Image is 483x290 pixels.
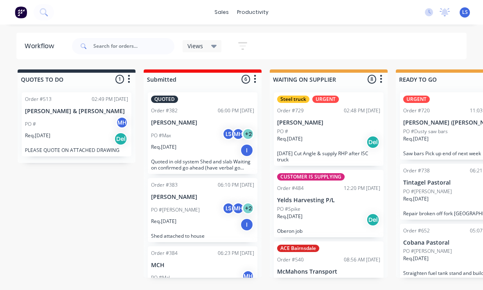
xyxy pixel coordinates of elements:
div: MH [116,116,128,129]
div: Order #729 [277,107,304,114]
p: Req. [DATE] [403,195,429,203]
div: productivity [233,6,273,18]
div: Order #513 [25,96,52,103]
span: Views [187,42,203,50]
p: Req. [DATE] [151,143,176,151]
div: Order #720 [403,107,430,114]
p: PO #[PERSON_NAME] [403,248,452,255]
div: ACE Bairnsdale [277,245,319,252]
p: PO #[PERSON_NAME] [277,277,326,284]
p: Req. [DATE] [277,135,302,143]
p: PO #Spike [277,205,300,213]
div: URGENT [403,96,430,103]
div: Order #383 [151,181,178,189]
p: Req. [DATE] [25,132,50,139]
p: McMahons Transport [277,268,380,275]
div: Steel truckURGENTOrder #72902:48 PM [DATE][PERSON_NAME]PO #Req.[DATE]Del[DATE] Cut Angle & supply... [274,92,384,166]
div: 06:00 PM [DATE] [218,107,254,114]
p: PO #Dusty saw bars [403,128,448,135]
p: [DATE] Cut Angle & supply RHP after ISC truck [277,150,380,163]
div: sales [210,6,233,18]
div: QUOTED [151,96,178,103]
p: PO #Max [151,132,171,139]
div: 06:23 PM [DATE] [218,250,254,257]
div: CUSTOMER IS SUPPLYING [277,173,345,181]
div: QUOTEDOrder #38206:00 PM [DATE][PERSON_NAME]PO #MaxLSMH+2Req.[DATE]IQuoted in old system Shed and... [148,92,257,174]
p: PO #[PERSON_NAME] [403,188,452,195]
p: [PERSON_NAME] [151,194,254,201]
div: MH [242,270,254,282]
p: MCH [151,262,254,269]
div: Del [114,132,127,145]
p: PO #[PERSON_NAME] [151,206,200,214]
div: Order #384 [151,250,178,257]
div: Workflow [25,41,58,51]
img: Factory [15,6,27,18]
div: Order #738 [403,167,430,174]
div: 08:56 AM [DATE] [344,256,380,263]
div: Order #382 [151,107,178,114]
p: Req. [DATE] [403,255,429,262]
div: Steel truck [277,96,309,103]
div: Order #484 [277,185,304,192]
div: MH [232,202,244,214]
p: PO #Mal [151,274,170,281]
div: Del [366,136,379,149]
p: [PERSON_NAME] [151,119,254,126]
div: LS [222,202,235,214]
div: Order #51302:49 PM [DATE][PERSON_NAME] & [PERSON_NAME]PO #MHReq.[DATE]DelPLEASE QUOTE ON ATTACHED... [22,92,131,156]
div: Order #652 [403,227,430,234]
p: [PERSON_NAME] & [PERSON_NAME] [25,108,128,115]
p: PO # [25,120,36,128]
div: Order #540 [277,256,304,263]
div: 02:49 PM [DATE] [92,96,128,103]
div: + 2 [242,128,254,140]
div: I [240,144,253,157]
div: + 2 [242,202,254,214]
div: URGENT [312,96,339,103]
span: LS [462,9,468,16]
p: Req. [DATE] [151,218,176,225]
p: PO # [277,128,288,135]
p: Yelds Harvesting P/L [277,197,380,204]
div: Order #38306:10 PM [DATE][PERSON_NAME]PO #[PERSON_NAME]LSMH+2Req.[DATE]IShed attached to house [148,178,257,242]
div: 06:10 PM [DATE] [218,181,254,189]
p: [PERSON_NAME] [277,119,380,126]
p: PLEASE QUOTE ON ATTACHED DRAWING [25,147,128,153]
div: 12:20 PM [DATE] [344,185,380,192]
div: CUSTOMER IS SUPPLYINGOrder #48412:20 PM [DATE]Yelds Harvesting P/LPO #SpikeReq.[DATE]DelOberon job [274,170,384,237]
p: Req. [DATE] [277,213,302,220]
input: Search for orders... [93,38,174,54]
div: MH [232,128,244,140]
p: Oberon job [277,228,380,234]
div: LS [222,128,235,140]
p: Quoted in old system Shed and slab Waiting on confirmed go ahead (have verbal go ahead from [PERS... [151,158,254,171]
div: Del [366,213,379,226]
p: Shed attached to house [151,233,254,239]
div: 02:48 PM [DATE] [344,107,380,114]
p: Req. [DATE] [403,135,429,143]
div: I [240,218,253,231]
